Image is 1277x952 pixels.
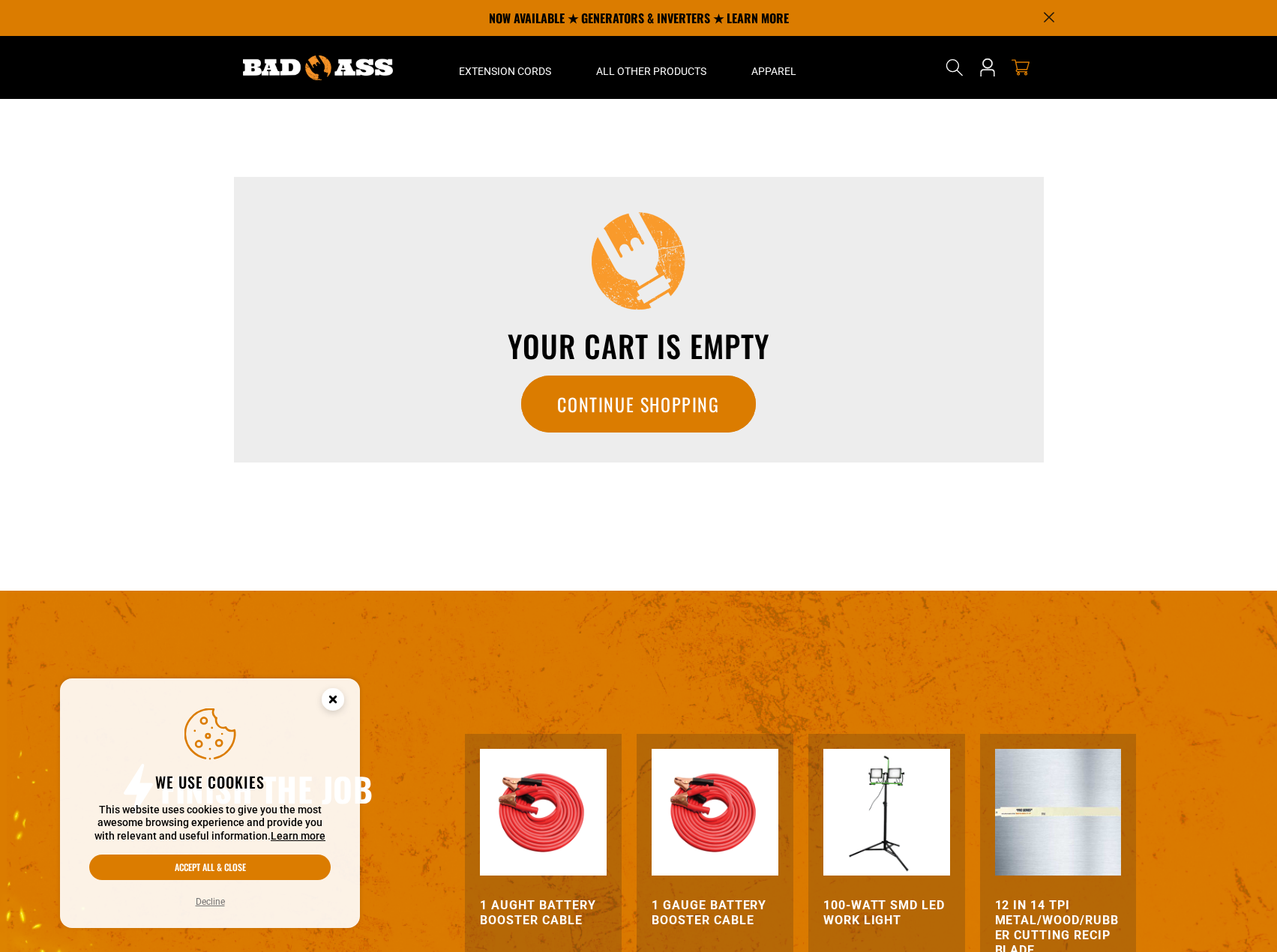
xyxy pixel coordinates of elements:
summary: Extension Cords [436,36,574,99]
span: Extension Cords [459,64,551,78]
button: Accept all & close [89,855,331,880]
h2: We use cookies [89,772,331,792]
a: Continue Shopping [521,376,755,433]
a: 1 Gauge Battery Booster Cable [652,898,778,928]
button: Decline [191,894,229,909]
p: This website uses cookies to give you the most awesome browsing experience and provide you with r... [89,804,331,843]
h3: Your cart is empty [274,331,1003,361]
img: orange [652,749,778,876]
summary: All Other Products [574,36,729,99]
a: Learn more [271,830,325,842]
summary: Search [943,55,967,79]
a: 100-Watt SMD LED Work Light [823,898,950,928]
img: 12 In 14 TPI Metal/Wood/Rubber Cutting Recip Blade [995,749,1122,876]
summary: Apparel [729,36,819,99]
span: Apparel [751,64,796,78]
aside: Cookie Consent [60,678,360,929]
span: All Other Products [596,64,706,78]
a: 1 Aught Battery Booster Cable [480,898,607,928]
img: features [480,749,607,876]
img: features [823,749,950,876]
img: Bad Ass Extension Cords [243,55,393,80]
